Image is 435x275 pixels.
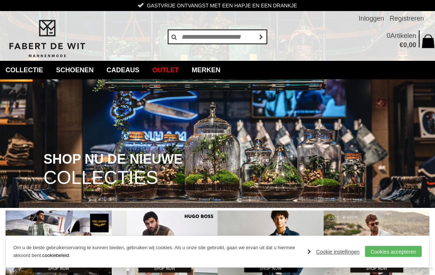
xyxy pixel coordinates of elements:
span: 00 [409,41,416,49]
span: 0 [387,32,390,39]
span: COLLECTIES [43,168,158,187]
img: Fabert de Wit [6,19,88,59]
a: Schoenen [51,61,99,79]
a: Inloggen [359,11,384,26]
a: Cadeaus [101,61,145,79]
span: € [400,41,403,49]
a: Registreren [390,11,424,26]
span: 0 [403,41,407,49]
a: Cookies accepteren [365,246,422,257]
span: SHOP NU DE NIEUWE [43,152,182,166]
a: Outlet [147,61,184,79]
a: cookiebeleid [42,253,69,258]
a: Cookie instellingen [307,246,360,257]
p: Om u de beste gebruikerservaring te kunnen bieden, gebruiken wij cookies. Als u onze site gebruik... [13,244,300,260]
span: , [407,41,409,49]
a: Merken [186,61,226,79]
span: Artikelen [390,32,416,39]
